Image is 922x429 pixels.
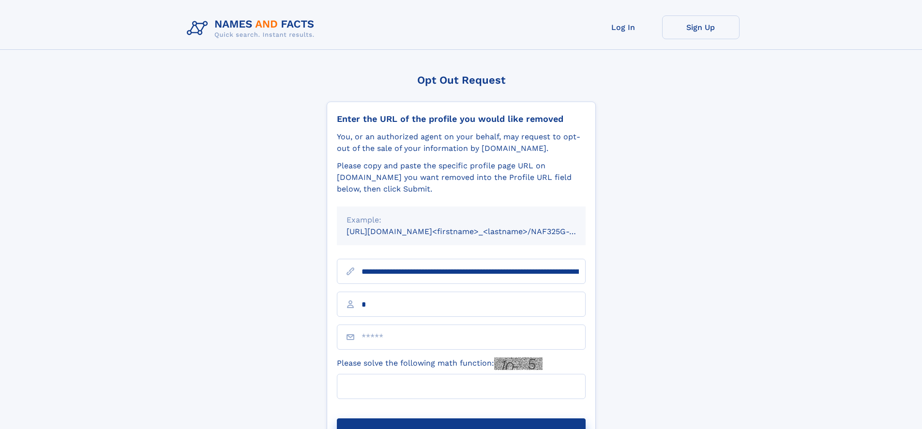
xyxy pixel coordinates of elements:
[183,15,322,42] img: Logo Names and Facts
[347,227,604,236] small: [URL][DOMAIN_NAME]<firstname>_<lastname>/NAF325G-xxxxxxxx
[347,214,576,226] div: Example:
[337,114,586,124] div: Enter the URL of the profile you would like removed
[662,15,740,39] a: Sign Up
[337,160,586,195] div: Please copy and paste the specific profile page URL on [DOMAIN_NAME] you want removed into the Pr...
[585,15,662,39] a: Log In
[327,74,596,86] div: Opt Out Request
[337,357,543,370] label: Please solve the following math function:
[337,131,586,154] div: You, or an authorized agent on your behalf, may request to opt-out of the sale of your informatio...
